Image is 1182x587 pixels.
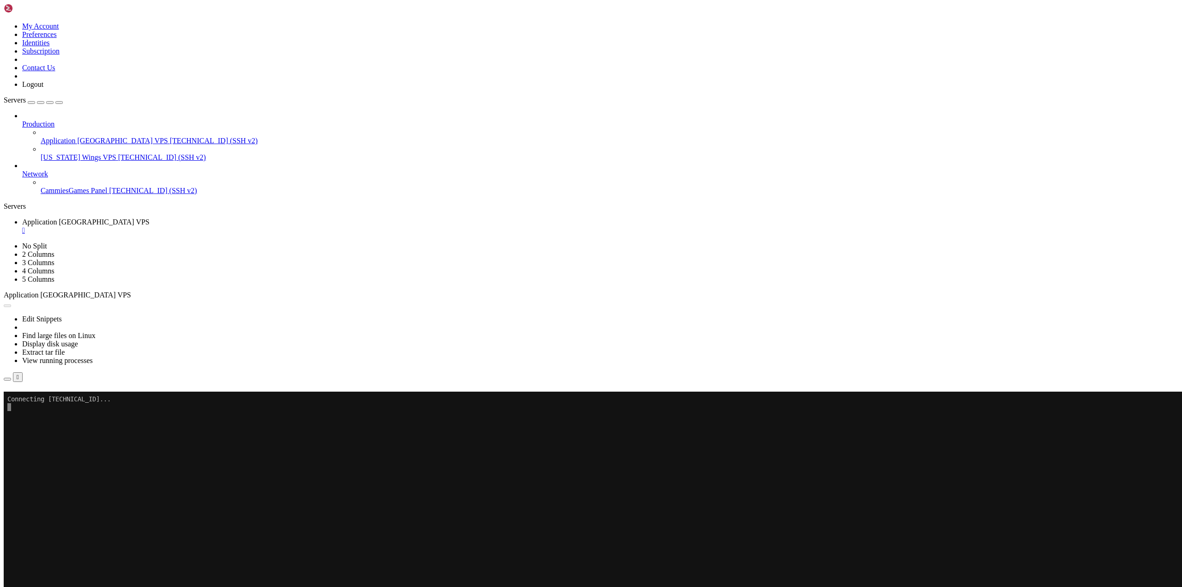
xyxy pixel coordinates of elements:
div:  [17,374,19,381]
a: 2 Columns [22,250,54,258]
a: Production [22,120,1178,128]
span: [TECHNICAL_ID] (SSH v2) [170,137,258,145]
span: [US_STATE] Wings VPS [41,153,116,161]
span: CammiesGames Panel [41,187,107,194]
a: Network [22,170,1178,178]
a: Servers [4,96,63,104]
li: Production [22,112,1178,162]
a: Contact Us [22,64,55,72]
span: Production [22,120,54,128]
a: My Account [22,22,59,30]
a: [US_STATE] Wings VPS [TECHNICAL_ID] (SSH v2) [41,153,1178,162]
a: Find large files on Linux [22,332,96,339]
a: Application [GEOGRAPHIC_DATA] VPS [TECHNICAL_ID] (SSH v2) [41,137,1178,145]
a: Logout [22,80,43,88]
a: CammiesGames Panel [TECHNICAL_ID] (SSH v2) [41,187,1178,195]
a: No Split [22,242,47,250]
span: Network [22,170,48,178]
span: Servers [4,96,26,104]
a: Application Germany VPS [22,218,1178,235]
li: CammiesGames Panel [TECHNICAL_ID] (SSH v2) [41,178,1178,195]
a: 3 Columns [22,259,54,266]
a: View running processes [22,357,93,364]
span: [TECHNICAL_ID] (SSH v2) [109,187,197,194]
span: Application [GEOGRAPHIC_DATA] VPS [22,218,150,226]
a: 4 Columns [22,267,54,275]
span: Application [GEOGRAPHIC_DATA] VPS [41,137,168,145]
a: Subscription [22,47,60,55]
x-row: Connecting [TECHNICAL_ID]... [4,4,1062,12]
li: [US_STATE] Wings VPS [TECHNICAL_ID] (SSH v2) [41,145,1178,162]
span: [TECHNICAL_ID] (SSH v2) [118,153,206,161]
a: 5 Columns [22,275,54,283]
div: (0, 1) [4,12,7,19]
img: Shellngn [4,4,57,13]
span: Application [GEOGRAPHIC_DATA] VPS [4,291,131,299]
a: Preferences [22,30,57,38]
li: Application [GEOGRAPHIC_DATA] VPS [TECHNICAL_ID] (SSH v2) [41,128,1178,145]
a: Extract tar file [22,348,65,356]
li: Network [22,162,1178,195]
a:  [22,226,1178,235]
a: Display disk usage [22,340,78,348]
a: Identities [22,39,50,47]
a: Edit Snippets [22,315,62,323]
div: Servers [4,202,1178,211]
button:  [13,372,23,382]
